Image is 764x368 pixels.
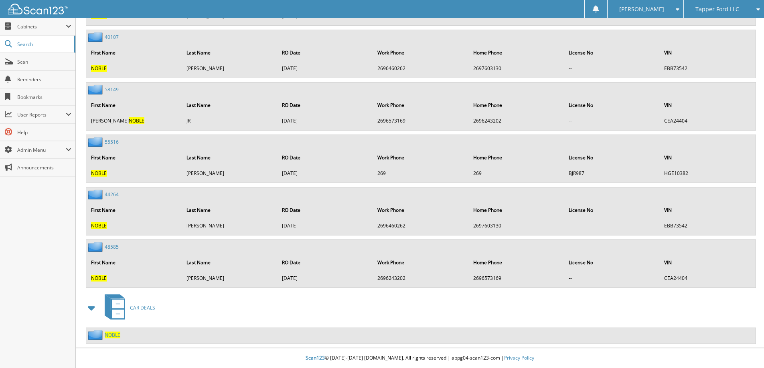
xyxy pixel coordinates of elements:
[565,149,659,166] th: License No
[469,202,564,218] th: Home Phone
[105,332,120,338] a: NOBLE
[91,65,107,72] span: NOBLE
[565,167,659,180] td: BJR987
[182,219,277,232] td: [PERSON_NAME]
[88,242,105,252] img: folder2.png
[182,149,277,166] th: Last Name
[87,114,182,127] td: [PERSON_NAME]
[76,348,764,368] div: © [DATE]-[DATE] [DOMAIN_NAME]. All rights reserved | appg04-scan123-com |
[87,44,182,61] th: First Name
[17,41,70,48] span: Search
[565,219,659,232] td: --
[724,330,764,368] iframe: Chat Widget
[87,97,182,113] th: First Name
[182,271,277,285] td: [PERSON_NAME]
[660,62,755,75] td: EBB73542
[182,167,277,180] td: [PERSON_NAME]
[660,114,755,127] td: CEA24404
[469,44,564,61] th: Home Phone
[8,4,68,14] img: scan123-logo-white.svg
[469,114,564,127] td: 2696243202
[278,114,373,127] td: [DATE]
[91,275,107,282] span: NOBLE
[660,254,755,271] th: VIN
[373,44,468,61] th: Work Phone
[182,44,277,61] th: Last Name
[182,254,277,271] th: Last Name
[565,114,659,127] td: --
[469,167,564,180] td: 269
[660,271,755,285] td: CEA24404
[469,219,564,232] td: 2697603130
[105,243,119,250] a: 48585
[469,149,564,166] th: Home Phone
[373,271,468,285] td: 2696243202
[17,23,66,30] span: Cabinets
[660,44,755,61] th: VIN
[660,202,755,218] th: VIN
[660,219,755,232] td: EBB73542
[91,170,107,177] span: NOBLE
[278,202,373,218] th: RO Date
[278,254,373,271] th: RO Date
[278,271,373,285] td: [DATE]
[182,97,277,113] th: Last Name
[469,62,564,75] td: 2697603130
[17,129,71,136] span: Help
[278,149,373,166] th: RO Date
[88,32,105,42] img: folder2.png
[373,254,468,271] th: Work Phone
[17,76,71,83] span: Reminders
[88,137,105,147] img: folder2.png
[278,167,373,180] td: [DATE]
[278,97,373,113] th: RO Date
[91,222,107,229] span: NOBLE
[105,34,119,40] a: 40107
[565,97,659,113] th: License No
[17,164,71,171] span: Announcements
[105,191,119,198] a: 44264
[130,304,155,311] span: CAR DEALS
[660,149,755,166] th: VIN
[695,7,739,12] span: Tapper Ford LLC
[129,117,144,124] span: NOBLE
[17,58,71,65] span: Scan
[87,202,182,218] th: First Name
[17,111,66,118] span: User Reports
[373,202,468,218] th: Work Phone
[373,97,468,113] th: Work Phone
[278,62,373,75] td: [DATE]
[105,139,119,145] a: 55516
[87,254,182,271] th: First Name
[88,84,105,95] img: folder2.png
[469,271,564,285] td: 2696573169
[17,94,71,101] span: Bookmarks
[565,62,659,75] td: --
[88,189,105,199] img: folder2.png
[278,219,373,232] td: [DATE]
[373,149,468,166] th: Work Phone
[88,330,105,340] img: folder2.png
[660,167,755,180] td: HGE10382
[278,44,373,61] th: RO Date
[105,86,119,93] a: 58149
[565,202,659,218] th: License No
[182,62,277,75] td: [PERSON_NAME]
[469,254,564,271] th: Home Phone
[619,7,664,12] span: [PERSON_NAME]
[306,354,325,361] span: Scan123
[565,271,659,285] td: --
[660,97,755,113] th: VIN
[373,219,468,232] td: 2696460262
[565,254,659,271] th: License No
[565,44,659,61] th: License No
[373,167,468,180] td: 269
[373,114,468,127] td: 2696573169
[182,114,277,127] td: JR
[17,147,66,153] span: Admin Menu
[469,97,564,113] th: Home Phone
[87,149,182,166] th: First Name
[373,62,468,75] td: 2696460262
